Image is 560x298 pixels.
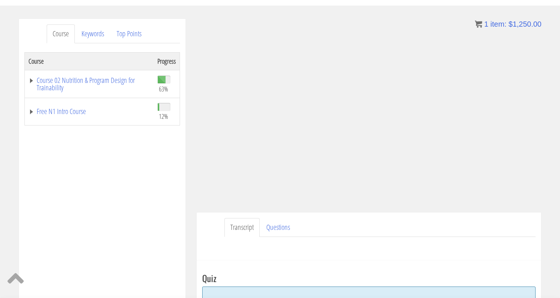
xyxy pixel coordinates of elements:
[202,273,536,283] h3: Quiz
[475,20,541,28] a: 1 item: $1,250.00
[25,52,154,70] th: Course
[159,112,168,120] span: 12%
[29,108,150,115] a: Free N1 Intro Course
[29,77,150,91] a: Course 02 Nutrition & Program Design for Trainability
[154,52,180,70] th: Progress
[260,218,296,237] a: Questions
[76,24,110,43] a: Keywords
[490,20,506,28] span: item:
[224,218,260,237] a: Transcript
[475,20,482,28] img: icon11.png
[509,20,513,28] span: $
[484,20,488,28] span: 1
[509,20,541,28] bdi: 1,250.00
[159,85,168,93] span: 63%
[111,24,147,43] a: Top Points
[47,24,75,43] a: Course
